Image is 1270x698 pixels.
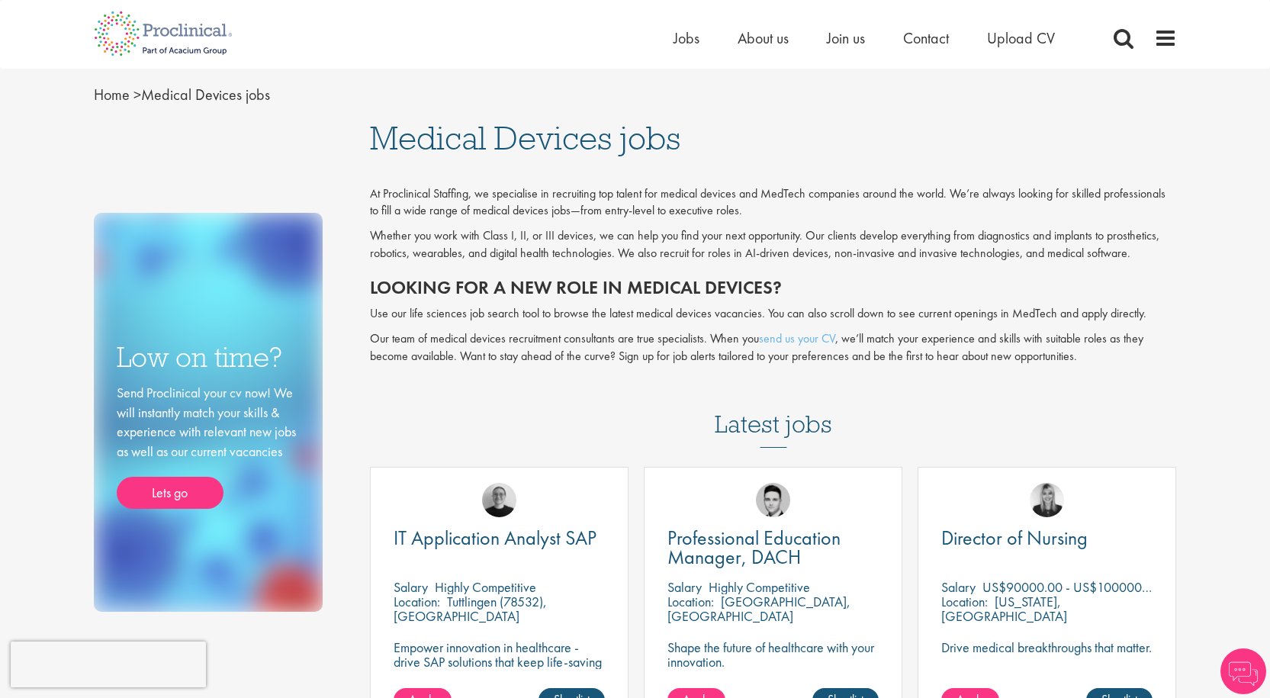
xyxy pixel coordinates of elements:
[903,28,949,48] a: Contact
[756,483,790,517] img: Connor Lynes
[11,642,206,687] iframe: reCAPTCHA
[715,373,832,448] h3: Latest jobs
[982,578,1218,596] p: US$90000.00 - US$100000.00 per annum
[133,85,141,105] span: >
[394,529,605,548] a: IT Application Analyst SAP
[394,640,605,684] p: Empower innovation in healthcare - drive SAP solutions that keep life-saving technology running s...
[709,578,810,596] p: Highly Competitive
[667,640,879,669] p: Shape the future of healthcare with your innovation.
[370,117,680,159] span: Medical Devices jobs
[370,305,1177,323] p: Use our life sciences job search tool to browse the latest medical devices vacancies. You can als...
[941,593,1067,625] p: [US_STATE], [GEOGRAPHIC_DATA]
[674,28,699,48] a: Jobs
[941,593,988,610] span: Location:
[667,578,702,596] span: Salary
[370,227,1177,262] p: Whether you work with Class I, II, or III devices, we can help you find your next opportunity. Ou...
[370,330,1177,365] p: Our team of medical devices recruitment consultants are true specialists. When you , we’ll match ...
[1030,483,1064,517] img: Janelle Jones
[941,525,1088,551] span: Director of Nursing
[482,483,516,517] img: Emma Pretorious
[667,529,879,567] a: Professional Education Manager, DACH
[987,28,1055,48] a: Upload CV
[117,383,300,509] div: Send Proclinical your cv now! We will instantly match your skills & experience with relevant new ...
[394,593,440,610] span: Location:
[759,330,835,346] a: send us your CV
[394,525,596,551] span: IT Application Analyst SAP
[1220,648,1266,694] img: Chatbot
[667,525,841,570] span: Professional Education Manager, DACH
[370,185,1177,220] p: At Proclinical Staffing, we specialise in recruiting top talent for medical devices and MedTech c...
[941,578,976,596] span: Salary
[394,578,428,596] span: Salary
[370,278,1177,298] h2: Looking for a new role in medical devices?
[738,28,789,48] a: About us
[827,28,865,48] a: Join us
[941,529,1153,548] a: Director of Nursing
[117,477,223,509] a: Lets go
[435,578,536,596] p: Highly Competitive
[117,343,300,372] h3: Low on time?
[941,640,1153,655] p: Drive medical breakthroughs that matter.
[667,593,850,625] p: [GEOGRAPHIC_DATA], [GEOGRAPHIC_DATA]
[667,593,714,610] span: Location:
[394,593,547,625] p: Tuttlingen (78532), [GEOGRAPHIC_DATA]
[94,85,130,105] a: breadcrumb link to Home
[94,85,270,105] span: Medical Devices jobs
